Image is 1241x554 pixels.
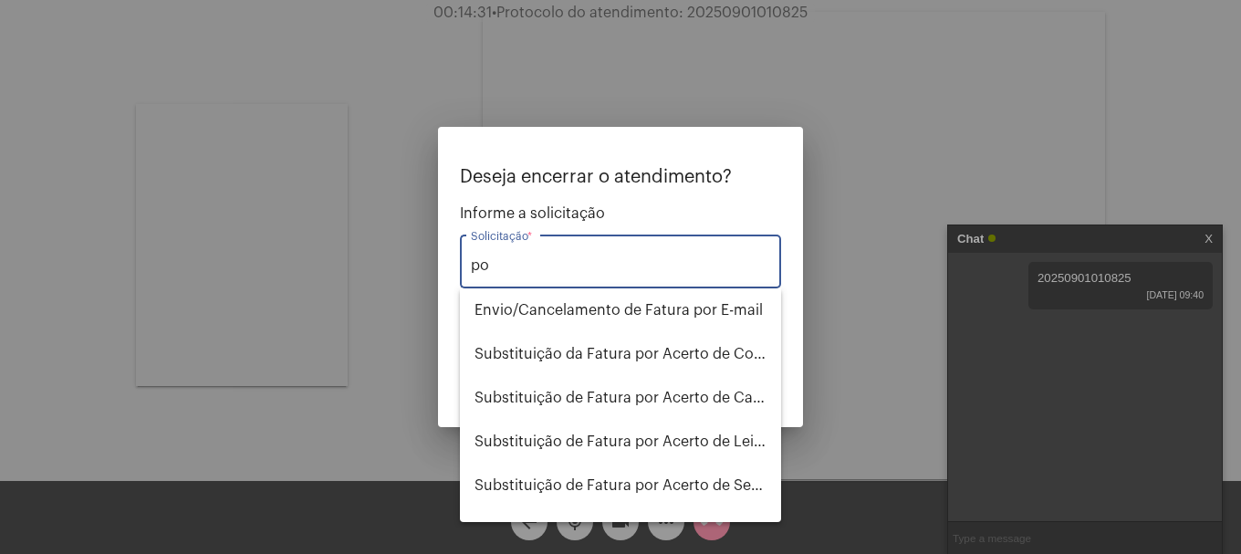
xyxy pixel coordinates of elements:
[474,420,766,464] span: Substituição de Fatura por Acerto de Leitura
[471,257,770,274] input: Buscar solicitação
[474,288,766,332] span: Envio/Cancelamento de Fatura por E-mail
[474,332,766,376] span: Substituição da Fatura por Acerto de Consumo
[460,205,781,222] span: Informe a solicitação
[474,507,766,551] span: Substituição de Fatura por Aferição
[474,376,766,420] span: Substituição de Fatura por Acerto de Cadastro
[460,167,781,187] p: Deseja encerrar o atendimento?
[474,464,766,507] span: Substituição de Fatura por Acerto de Serviço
